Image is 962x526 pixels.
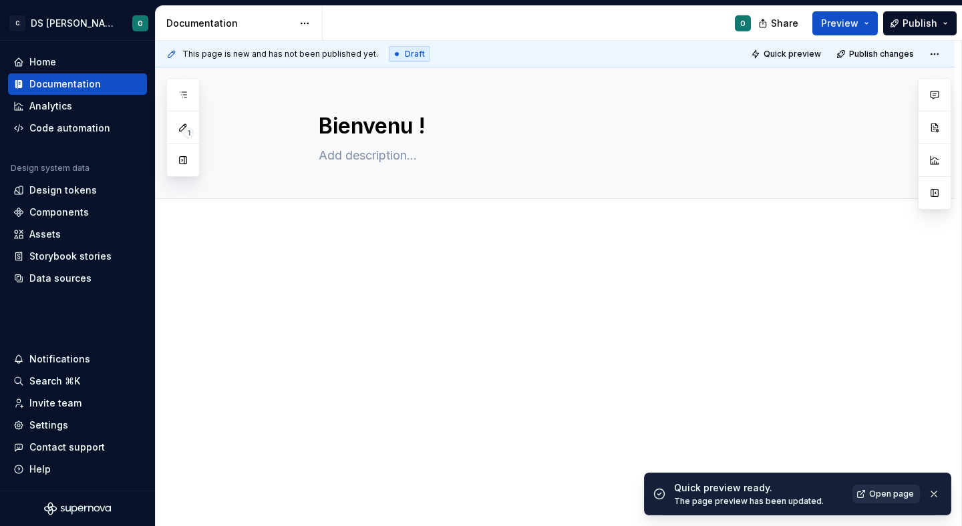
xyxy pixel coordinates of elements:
[771,17,798,30] span: Share
[883,11,957,35] button: Publish
[29,55,56,69] div: Home
[8,224,147,245] a: Assets
[29,206,89,219] div: Components
[8,392,147,414] a: Invite team
[674,481,844,495] div: Quick preview ready.
[8,51,147,73] a: Home
[29,184,97,197] div: Design tokens
[44,502,111,515] svg: Supernova Logo
[29,228,61,241] div: Assets
[29,99,72,113] div: Analytics
[8,268,147,289] a: Data sources
[740,18,746,29] div: O
[903,17,937,30] span: Publish
[29,374,80,388] div: Search ⌘K
[29,77,101,91] div: Documentation
[166,17,293,30] div: Documentation
[182,49,378,59] span: This page is new and has not been published yet.
[9,15,25,31] div: C
[8,348,147,370] button: Notifications
[832,45,920,63] button: Publish changes
[316,110,821,142] textarea: Bienvenu !
[29,397,82,410] div: Invite team
[821,17,858,30] span: Preview
[405,49,425,59] span: Draft
[11,163,90,174] div: Design system data
[29,250,112,263] div: Storybook stories
[29,272,92,285] div: Data sources
[8,246,147,267] a: Storybook stories
[747,45,827,63] button: Quick preview
[8,95,147,117] a: Analytics
[8,180,147,201] a: Design tokens
[183,127,194,138] span: 1
[8,73,147,95] a: Documentation
[752,11,807,35] button: Share
[674,496,844,507] div: The page preview has been updated.
[8,415,147,436] a: Settings
[812,11,878,35] button: Preview
[852,485,920,503] a: Open page
[29,352,90,366] div: Notifications
[764,49,821,59] span: Quick preview
[138,18,143,29] div: O
[8,459,147,480] button: Help
[3,9,152,37] button: CDS [PERSON_NAME]O
[8,202,147,223] a: Components
[8,437,147,458] button: Contact support
[29,419,68,432] div: Settings
[29,463,51,476] div: Help
[869,489,914,499] span: Open page
[29,441,105,454] div: Contact support
[31,17,116,30] div: DS [PERSON_NAME]
[8,370,147,392] button: Search ⌘K
[29,121,110,135] div: Code automation
[849,49,914,59] span: Publish changes
[8,117,147,139] a: Code automation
